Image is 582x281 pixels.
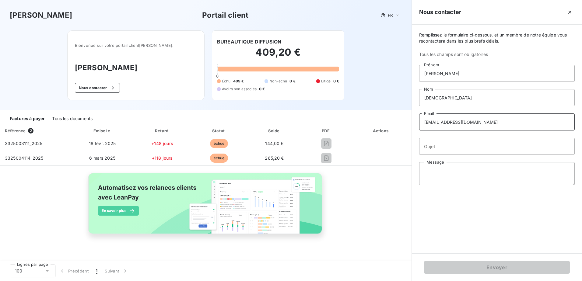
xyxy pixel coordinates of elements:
h2: 409,20 € [217,46,339,64]
span: Bienvenue sur votre portail client [PERSON_NAME] . [75,43,197,48]
span: 6 mars 2025 [89,155,115,161]
span: échue [210,154,228,163]
span: Non-échu [269,78,287,84]
button: 1 [92,265,101,277]
span: Avoirs non associés [222,86,257,92]
img: banner [83,169,329,244]
span: échue [210,139,228,148]
h3: [PERSON_NAME] [75,62,197,73]
h5: Nous contacter [419,8,461,16]
div: Tous les documents [52,113,93,125]
span: 2 [28,128,33,134]
span: 18 févr. 2025 [89,141,116,146]
span: FR [388,13,393,18]
span: 0 € [289,78,295,84]
span: 144,00 € [265,141,283,146]
span: +118 jours [152,155,173,161]
span: 0 € [333,78,339,84]
div: Solde [248,128,301,134]
span: 100 [15,268,22,274]
h3: [PERSON_NAME] [10,10,72,21]
div: PDF [303,128,349,134]
span: Tous les champs sont obligatoires [419,51,575,57]
span: 3325003111_2025 [5,141,42,146]
button: Suivant [101,265,132,277]
input: placeholder [419,89,575,106]
span: Remplissez le formulaire ci-dessous, et un membre de notre équipe vous recontactera dans les plus... [419,32,575,44]
h3: Portail client [202,10,248,21]
span: 265,20 € [265,155,284,161]
span: 409 € [233,78,244,84]
div: Actions [352,128,410,134]
h6: BUREAUTIQUE DIFFUSION [217,38,281,45]
span: 3325004114_2025 [5,155,43,161]
div: Émise le [72,128,132,134]
span: 0 [216,74,219,78]
span: Échu [222,78,231,84]
div: Retard [135,128,190,134]
button: Nous contacter [75,83,120,93]
input: placeholder [419,113,575,130]
input: placeholder [419,65,575,82]
div: Référence [5,128,26,133]
button: Envoyer [424,261,570,274]
span: 0 € [259,86,265,92]
span: Litige [321,78,331,84]
span: 1 [96,268,97,274]
input: placeholder [419,138,575,155]
button: Précédent [55,265,92,277]
div: Statut [192,128,246,134]
div: Factures à payer [10,113,45,125]
span: +148 jours [151,141,173,146]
